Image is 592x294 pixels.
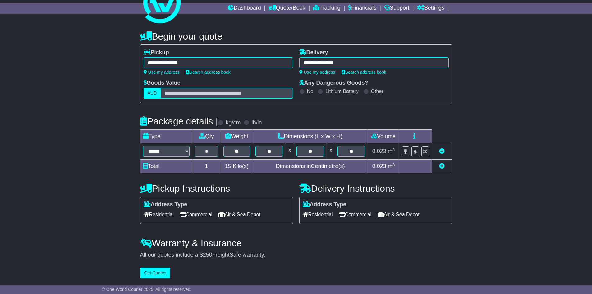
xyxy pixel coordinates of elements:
[348,3,376,14] a: Financials
[140,183,293,194] h4: Pickup Instructions
[286,143,294,160] td: x
[368,130,399,143] td: Volume
[140,238,452,248] h4: Warranty & Insurance
[299,183,452,194] h4: Delivery Instructions
[140,130,192,143] td: Type
[221,160,253,173] td: Kilo(s)
[339,210,371,219] span: Commercial
[192,160,221,173] td: 1
[299,49,328,56] label: Delivery
[144,88,161,99] label: AUD
[225,163,231,169] span: 15
[384,3,409,14] a: Support
[218,210,260,219] span: Air & Sea Depot
[251,119,262,126] label: lb/in
[144,80,181,86] label: Goods Value
[268,3,305,14] a: Quote/Book
[307,88,313,94] label: No
[372,163,386,169] span: 0.023
[392,147,395,152] sup: 3
[180,210,212,219] span: Commercial
[228,3,261,14] a: Dashboard
[388,148,395,154] span: m
[140,116,218,126] h4: Package details |
[192,130,221,143] td: Qty
[253,160,368,173] td: Dimensions in Centimetre(s)
[253,130,368,143] td: Dimensions (L x W x H)
[221,130,253,143] td: Weight
[417,3,444,14] a: Settings
[372,148,386,154] span: 0.023
[140,252,452,259] div: All our quotes include a $ FreightSafe warranty.
[388,163,395,169] span: m
[144,70,180,75] a: Use my address
[203,252,212,258] span: 250
[140,160,192,173] td: Total
[342,70,386,75] a: Search address book
[299,80,368,86] label: Any Dangerous Goods?
[313,3,340,14] a: Tracking
[439,148,445,154] a: Remove this item
[140,268,171,278] button: Get Quotes
[102,287,192,292] span: © One World Courier 2025. All rights reserved.
[378,210,420,219] span: Air & Sea Depot
[144,210,174,219] span: Residential
[325,88,359,94] label: Lithium Battery
[299,70,335,75] a: Use my address
[144,201,187,208] label: Address Type
[392,162,395,167] sup: 3
[327,143,335,160] td: x
[303,210,333,219] span: Residential
[439,163,445,169] a: Add new item
[140,31,452,41] h4: Begin your quote
[186,70,231,75] a: Search address book
[303,201,346,208] label: Address Type
[371,88,383,94] label: Other
[144,49,169,56] label: Pickup
[226,119,241,126] label: kg/cm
